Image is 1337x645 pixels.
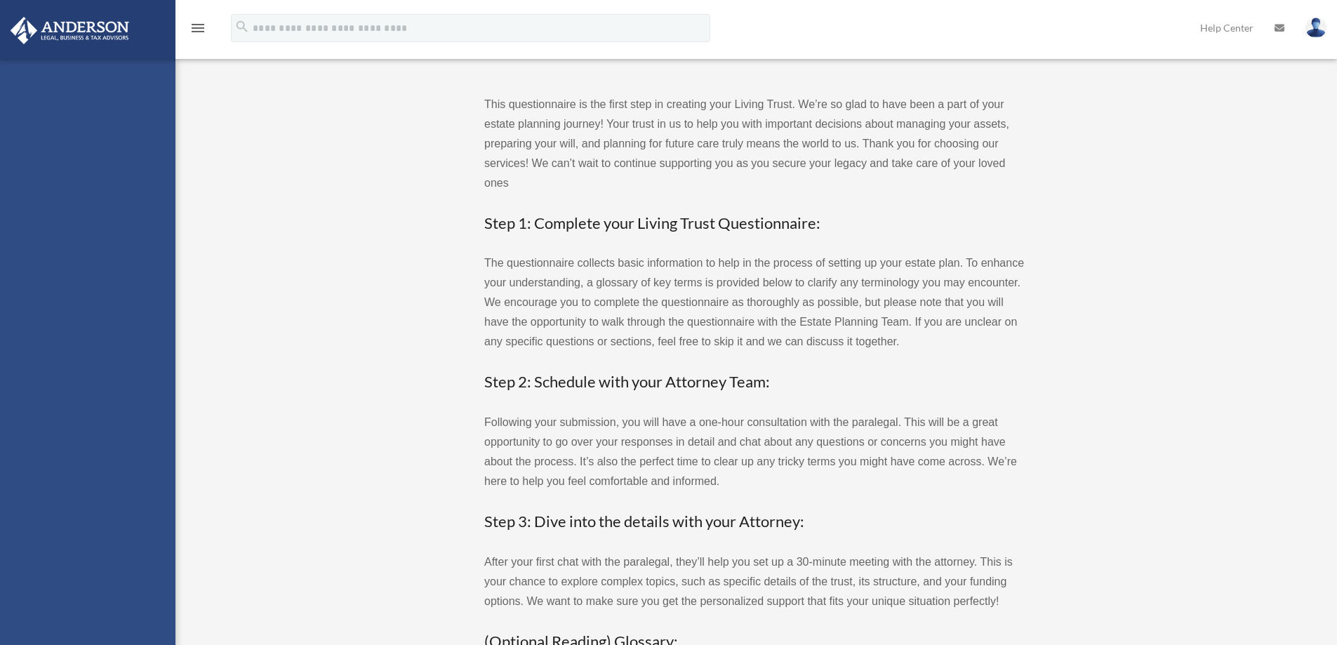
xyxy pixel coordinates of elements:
img: Anderson Advisors Platinum Portal [6,17,133,44]
p: The questionnaire collects basic information to help in the process of setting up your estate pla... [484,253,1025,352]
i: menu [189,20,206,36]
p: Following your submission, you will have a one-hour consultation with the paralegal. This will be... [484,413,1025,491]
i: search [234,19,250,34]
h3: Step 2: Schedule with your Attorney Team: [484,371,1025,393]
a: menu [189,25,206,36]
h3: Step 3: Dive into the details with your Attorney: [484,511,1025,533]
p: After your first chat with the paralegal, they’ll help you set up a 30-minute meeting with the at... [484,552,1025,611]
p: This questionnaire is the first step in creating your Living Trust. We’re so glad to have been a ... [484,95,1025,193]
img: User Pic [1305,18,1326,38]
h3: Step 1: Complete your Living Trust Questionnaire: [484,213,1025,234]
